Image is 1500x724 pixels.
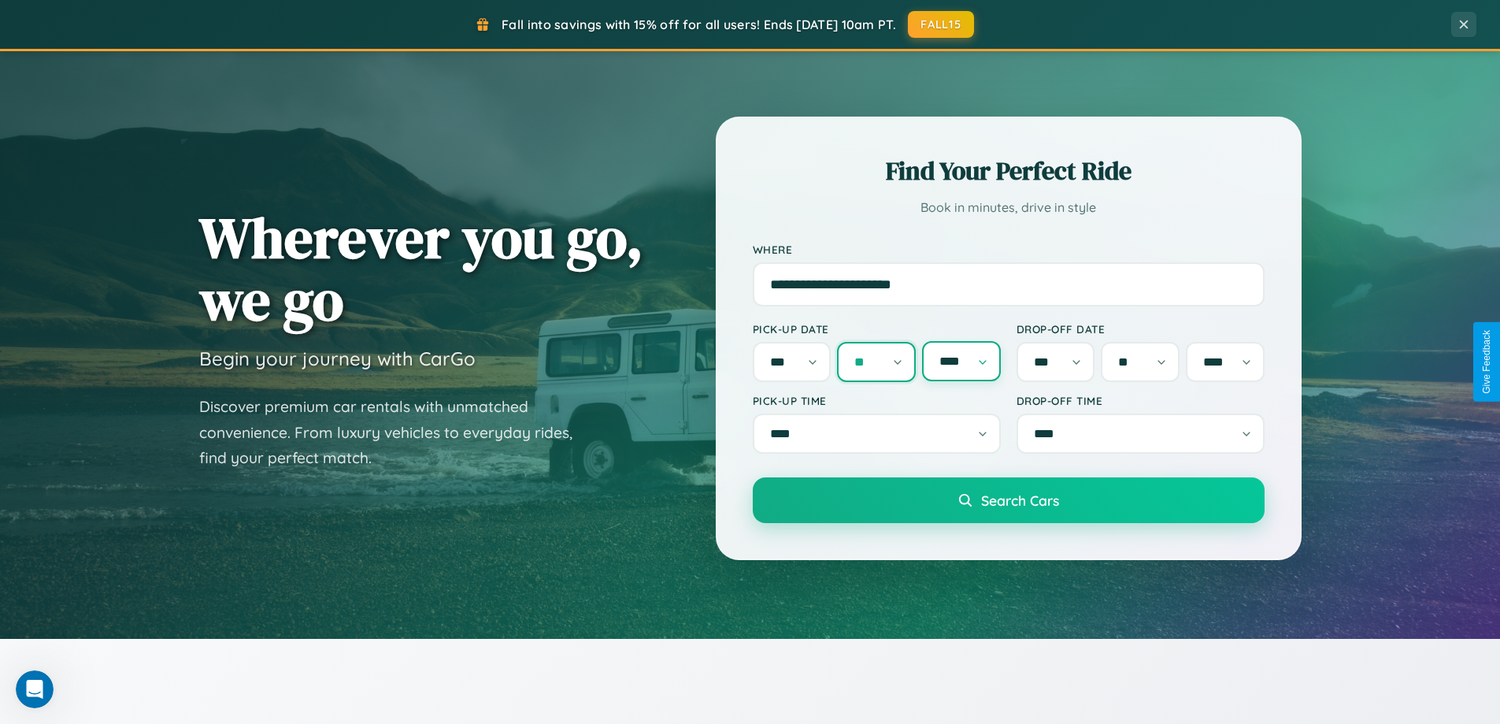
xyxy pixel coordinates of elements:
[753,154,1265,188] h2: Find Your Perfect Ride
[753,394,1001,407] label: Pick-up Time
[753,322,1001,336] label: Pick-up Date
[753,477,1265,523] button: Search Cars
[1017,394,1265,407] label: Drop-off Time
[502,17,896,32] span: Fall into savings with 15% off for all users! Ends [DATE] 10am PT.
[981,492,1059,509] span: Search Cars
[199,347,476,370] h3: Begin your journey with CarGo
[753,196,1265,219] p: Book in minutes, drive in style
[1017,322,1265,336] label: Drop-off Date
[908,11,974,38] button: FALL15
[753,243,1265,256] label: Where
[16,670,54,708] iframe: Intercom live chat
[199,394,593,471] p: Discover premium car rentals with unmatched convenience. From luxury vehicles to everyday rides, ...
[1481,330,1492,394] div: Give Feedback
[199,206,643,331] h1: Wherever you go, we go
